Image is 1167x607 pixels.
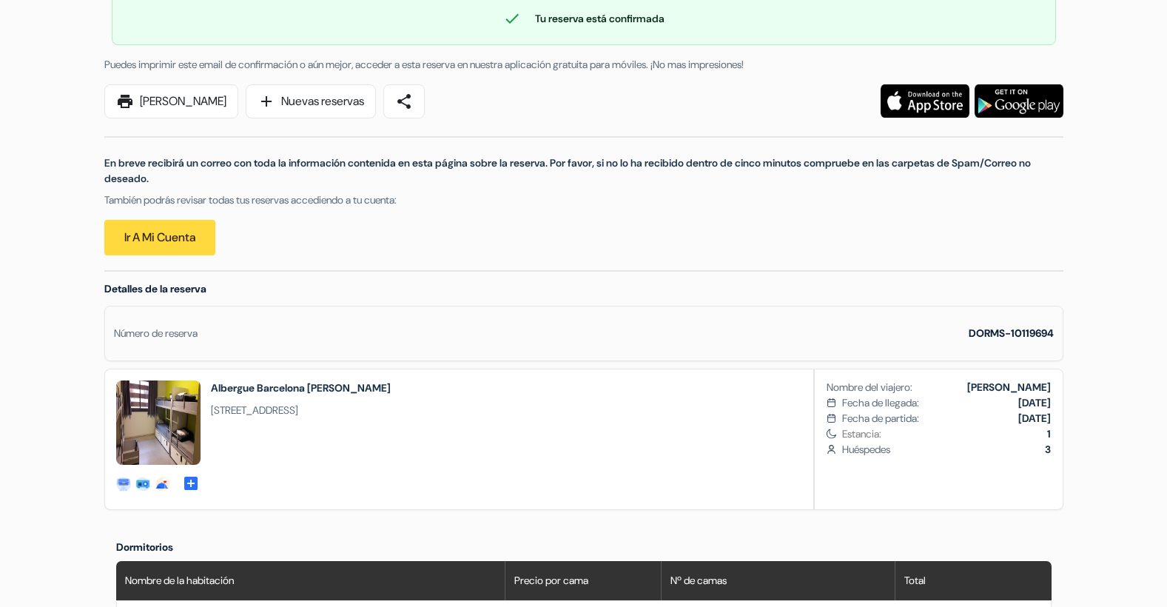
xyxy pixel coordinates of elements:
span: print [116,93,134,110]
b: 3 [1045,443,1051,456]
p: También podrás revisar todas tus reservas accediendo a tu cuenta: [104,192,1063,208]
span: Dormitorios [116,540,173,554]
span: Nº de camas [670,573,727,588]
a: Ir a Mi cuenta [104,220,215,255]
span: Nombre de la habitación [125,573,234,588]
b: [DATE] [1018,412,1051,425]
span: Fecha de partida: [842,411,919,426]
b: [DATE] [1018,396,1051,409]
a: share [383,84,425,118]
span: Total [904,573,926,588]
span: Estancia: [842,426,1050,442]
strong: DORMS-10119694 [969,326,1054,340]
span: check [503,10,521,27]
div: Número de reserva [114,326,198,341]
a: addNuevas reservas [246,84,376,118]
span: add_box [182,474,200,489]
span: Huéspedes [842,442,1050,457]
b: [PERSON_NAME] [967,380,1051,394]
span: Fecha de llegada: [842,395,919,411]
img: Descarga la aplicación gratuita [881,84,969,118]
h2: Albergue Barcelona [PERSON_NAME] [211,380,391,395]
p: En breve recibirá un correo con toda la información contenida en esta página sobre la reserva. Po... [104,155,1063,187]
img: Descarga la aplicación gratuita [975,84,1063,118]
span: Puedes imprimir este email de confirmación o aún mejor, acceder a esta reserva en nuestra aplicac... [104,58,744,71]
span: Precio por cama [514,573,588,588]
a: add_box [182,474,200,489]
a: print[PERSON_NAME] [104,84,238,118]
span: add [258,93,275,110]
span: Nombre del viajero: [827,380,912,395]
b: 1 [1047,427,1051,440]
span: [STREET_ADDRESS] [211,403,391,418]
div: Tu reserva está confirmada [112,10,1055,27]
span: share [395,93,413,110]
span: Detalles de la reserva [104,282,206,295]
img: dorms_84955_15214081593369.jpeg [116,380,201,465]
